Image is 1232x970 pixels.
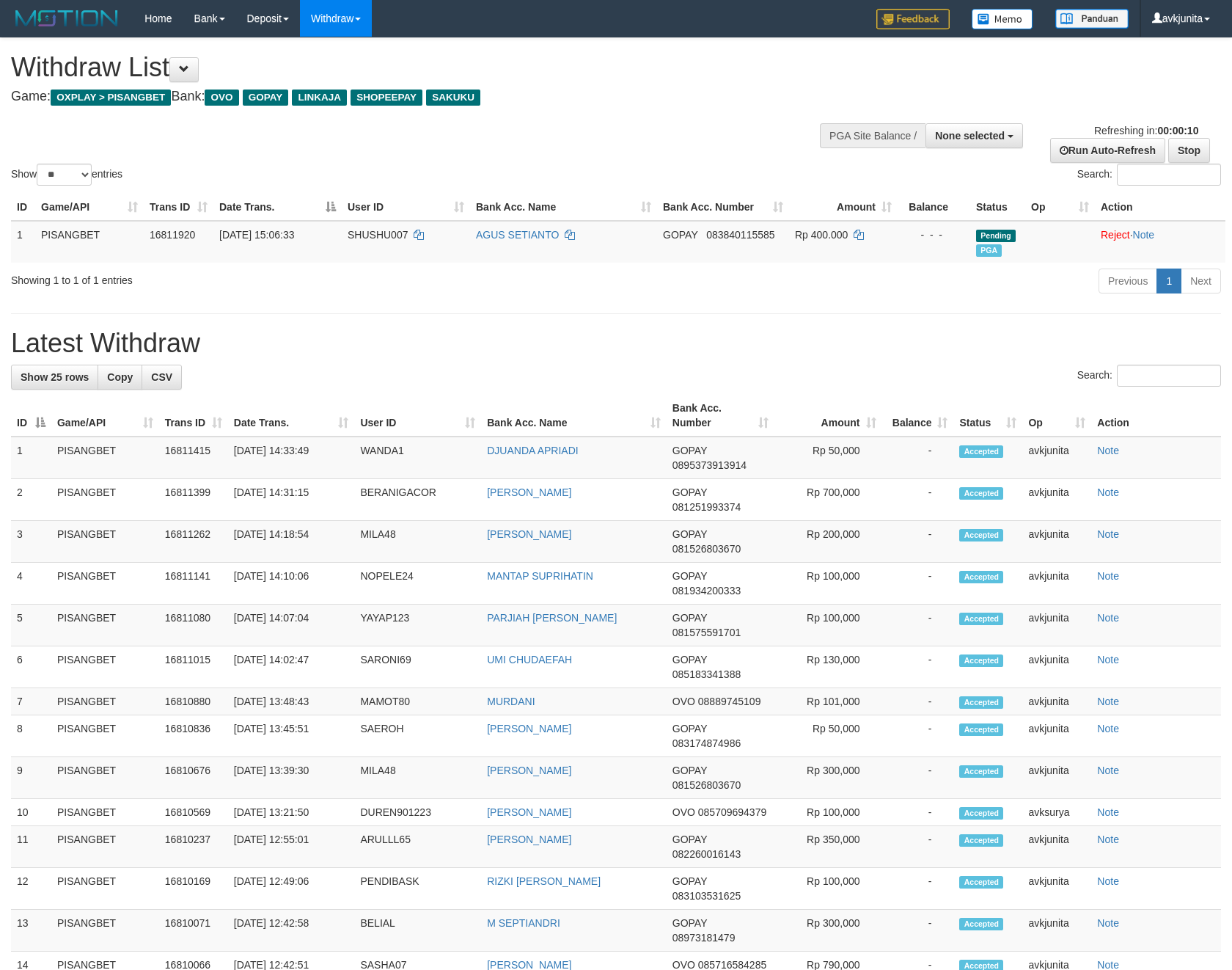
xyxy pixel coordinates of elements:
span: Copy 083174874986 to clipboard [672,737,741,749]
span: OVO [672,696,695,707]
a: Note [1097,654,1119,665]
td: avkjunita [1022,826,1091,868]
td: PISANGBET [51,757,159,799]
td: 5 [11,605,51,646]
a: [PERSON_NAME] [487,486,571,498]
td: - [882,563,954,605]
span: 16811920 [150,229,195,241]
td: PENDIBASK [354,868,481,910]
td: PISANGBET [51,868,159,910]
td: [DATE] 13:48:43 [228,688,355,715]
td: Rp 100,000 [774,605,882,646]
td: 2 [11,479,51,521]
td: 16811399 [159,479,228,521]
div: PGA Site Balance / [820,123,925,148]
span: Accepted [959,876,1003,889]
td: BELIAL [354,910,481,952]
td: 13 [11,910,51,952]
span: OVO [205,90,238,106]
a: Note [1097,723,1119,734]
a: Note [1097,765,1119,776]
td: PISANGBET [51,910,159,952]
td: 16811262 [159,521,228,563]
td: 16811415 [159,437,228,479]
span: GOPAY [243,90,289,106]
td: Rp 700,000 [774,479,882,521]
td: 16810880 [159,688,228,715]
div: - - - [903,227,964,242]
td: - [882,688,954,715]
a: Previous [1099,269,1157,293]
span: GOPAY [672,528,707,540]
td: PISANGBET [51,563,159,605]
a: Note [1097,696,1119,707]
th: Balance: activate to sort column ascending [882,395,954,437]
th: ID [11,194,35,221]
td: 16810676 [159,757,228,799]
td: 16810836 [159,715,228,757]
a: AGUS SETIANTO [476,229,559,241]
th: Action [1095,194,1225,221]
a: [PERSON_NAME] [487,723,571,734]
td: NOPELE24 [354,563,481,605]
td: avkjunita [1022,757,1091,799]
a: [PERSON_NAME] [487,765,571,776]
th: Game/API: activate to sort column ascending [35,194,144,221]
a: MANTAP SUPRIHATIN [487,570,593,582]
td: Rp 130,000 [774,646,882,688]
span: Show 25 rows [21,371,89,383]
td: WANDA1 [354,437,481,479]
th: Op: activate to sort column ascending [1022,395,1091,437]
span: Pending [976,230,1016,242]
td: 16810071 [159,910,228,952]
td: PISANGBET [51,479,159,521]
span: SHUSHU007 [348,229,408,241]
td: avkjunita [1022,437,1091,479]
td: [DATE] 13:21:50 [228,799,355,826]
h4: Game: Bank: [11,90,807,104]
span: GOPAY [672,765,707,776]
td: PISANGBET [51,521,159,563]
a: Copy [98,365,142,390]
td: Rp 101,000 [774,688,882,715]
td: - [882,910,954,952]
td: Rp 350,000 [774,826,882,868]
span: Copy 085709694379 to clipboard [698,806,766,818]
span: Refreshing in: [1094,125,1198,136]
td: 1 [11,221,35,263]
td: Rp 50,000 [774,715,882,757]
a: MURDANI [487,696,535,707]
button: None selected [925,123,1023,148]
span: CSV [151,371,172,383]
span: Copy [107,371,133,383]
h1: Withdraw List [11,53,807,82]
td: 16811141 [159,563,228,605]
span: Copy 081526803670 to clipboard [672,543,741,555]
a: Note [1097,528,1119,540]
span: SAKUKU [426,90,480,106]
a: Note [1097,834,1119,845]
span: GOPAY [672,612,707,624]
th: User ID: activate to sort column ascending [342,194,470,221]
td: Rp 300,000 [774,757,882,799]
td: 8 [11,715,51,757]
th: Bank Acc. Number: activate to sort column ascending [657,194,789,221]
td: - [882,757,954,799]
span: Accepted [959,918,1003,930]
td: avkjunita [1022,563,1091,605]
span: GOPAY [672,875,707,887]
img: MOTION_logo.png [11,7,122,29]
a: Run Auto-Refresh [1050,138,1165,163]
td: - [882,605,954,646]
span: Accepted [959,723,1003,736]
td: - [882,826,954,868]
a: 1 [1156,269,1181,293]
span: Accepted [959,765,1003,778]
td: · [1095,221,1225,263]
td: PISANGBET [51,688,159,715]
span: Copy 081934200333 to clipboard [672,585,741,597]
td: avkjunita [1022,715,1091,757]
span: GOPAY [663,229,697,241]
a: M SEPTIANDRI [487,917,560,929]
td: [DATE] 14:31:15 [228,479,355,521]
